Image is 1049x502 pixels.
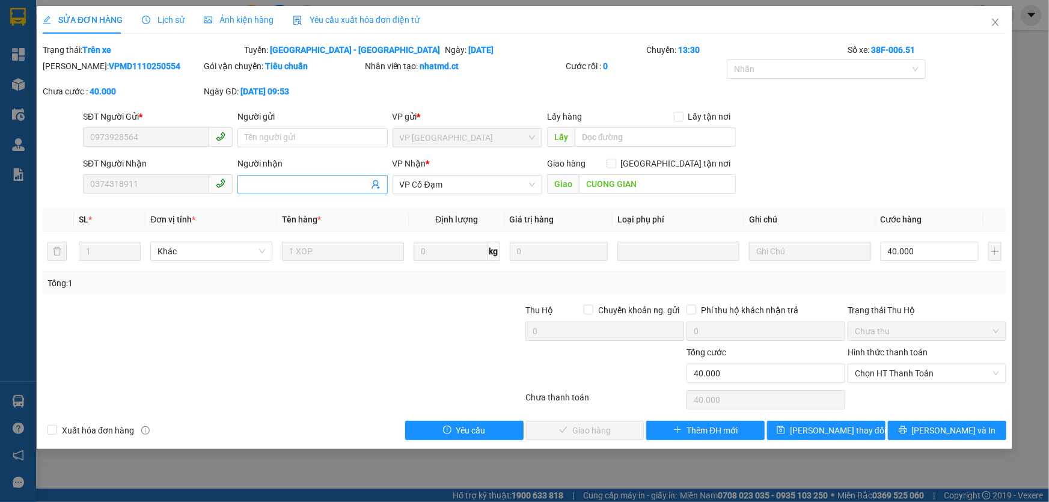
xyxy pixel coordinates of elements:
span: VP Nhận [393,159,426,168]
span: SL [79,215,88,224]
div: Số xe: [846,43,1008,57]
span: Chuyển khoản ng. gửi [593,304,684,317]
span: Khác [158,242,265,260]
button: printer[PERSON_NAME] và In [888,421,1006,440]
div: SĐT Người Gửi [83,110,233,123]
span: Lấy [547,127,575,147]
div: Nhân viên tạo: [365,60,564,73]
span: printer [899,426,907,435]
b: GỬI : VP Cổ Đạm [15,87,140,107]
input: Ghi Chú [749,242,871,261]
b: nhatmd.ct [420,61,459,71]
span: Thu Hộ [525,305,553,315]
span: Tổng cước [687,347,726,357]
div: Cước rồi : [566,60,724,73]
b: 13:30 [678,45,700,55]
span: Định lượng [435,215,478,224]
span: plus [673,426,682,435]
b: 0 [603,61,608,71]
div: Tuyến: [243,43,444,57]
span: [GEOGRAPHIC_DATA] tận nơi [616,157,736,170]
span: Lấy tận nơi [684,110,736,123]
span: [PERSON_NAME] thay đổi [790,424,886,437]
button: exclamation-circleYêu cầu [405,421,524,440]
span: edit [43,16,51,24]
span: Phí thu hộ khách nhận trả [696,304,803,317]
span: Lấy hàng [547,112,582,121]
button: checkGiao hàng [526,421,644,440]
div: Người nhận [237,157,387,170]
span: exclamation-circle [443,426,451,435]
span: close [991,17,1000,27]
div: Ngày: [444,43,646,57]
span: Chưa thu [855,322,999,340]
div: Gói vận chuyển: [204,60,362,73]
span: Yêu cầu [456,424,486,437]
b: [GEOGRAPHIC_DATA] - [GEOGRAPHIC_DATA] [270,45,440,55]
div: Tổng: 1 [47,277,405,290]
button: plusThêm ĐH mới [646,421,765,440]
span: Thêm ĐH mới [687,424,738,437]
div: SĐT Người Nhận [83,157,233,170]
span: Chọn HT Thanh Toán [855,364,999,382]
span: user-add [371,180,381,189]
div: Trạng thái Thu Hộ [848,304,1006,317]
label: Hình thức thanh toán [848,347,928,357]
span: SỬA ĐƠN HÀNG [43,15,123,25]
img: icon [293,16,302,25]
span: picture [204,16,212,24]
b: VPMD1110250554 [109,61,180,71]
span: Đơn vị tính [150,215,195,224]
span: [PERSON_NAME] và In [912,424,996,437]
div: Trạng thái: [41,43,243,57]
span: phone [216,179,225,188]
img: logo.jpg [15,15,75,75]
span: save [777,426,785,435]
b: [DATE] [469,45,494,55]
button: plus [988,242,1002,261]
span: phone [216,132,225,141]
b: 40.000 [90,87,116,96]
input: VD: Bàn, Ghế [282,242,404,261]
li: Cổ Đạm, xã [GEOGRAPHIC_DATA], [GEOGRAPHIC_DATA] [112,29,503,44]
div: Ngày GD: [204,85,362,98]
span: Lịch sử [142,15,185,25]
b: [DATE] 09:53 [240,87,289,96]
b: 38F-006.51 [871,45,915,55]
input: Dọc đường [575,127,736,147]
span: Giá trị hàng [510,215,554,224]
th: Loại phụ phí [613,208,744,231]
span: Giao [547,174,579,194]
b: Trên xe [82,45,111,55]
div: [PERSON_NAME]: [43,60,201,73]
div: Chưa cước : [43,85,201,98]
span: Tên hàng [282,215,321,224]
li: Hotline: 1900252555 [112,44,503,60]
span: VP Cổ Đạm [400,176,535,194]
span: Ảnh kiện hàng [204,15,274,25]
input: Dọc đường [579,174,736,194]
div: VP gửi [393,110,542,123]
button: delete [47,242,67,261]
span: info-circle [141,426,150,435]
button: save[PERSON_NAME] thay đổi [767,421,885,440]
div: Người gửi [237,110,387,123]
b: Tiêu chuẩn [265,61,308,71]
span: Xuất hóa đơn hàng [57,424,139,437]
th: Ghi chú [744,208,876,231]
div: Chưa thanh toán [525,391,686,412]
span: Cước hàng [881,215,922,224]
div: Chuyến: [645,43,846,57]
span: Giao hàng [547,159,586,168]
input: 0 [510,242,608,261]
button: Close [979,6,1012,40]
span: VP Mỹ Đình [400,129,535,147]
span: kg [488,242,500,261]
span: Yêu cầu xuất hóa đơn điện tử [293,15,420,25]
span: clock-circle [142,16,150,24]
